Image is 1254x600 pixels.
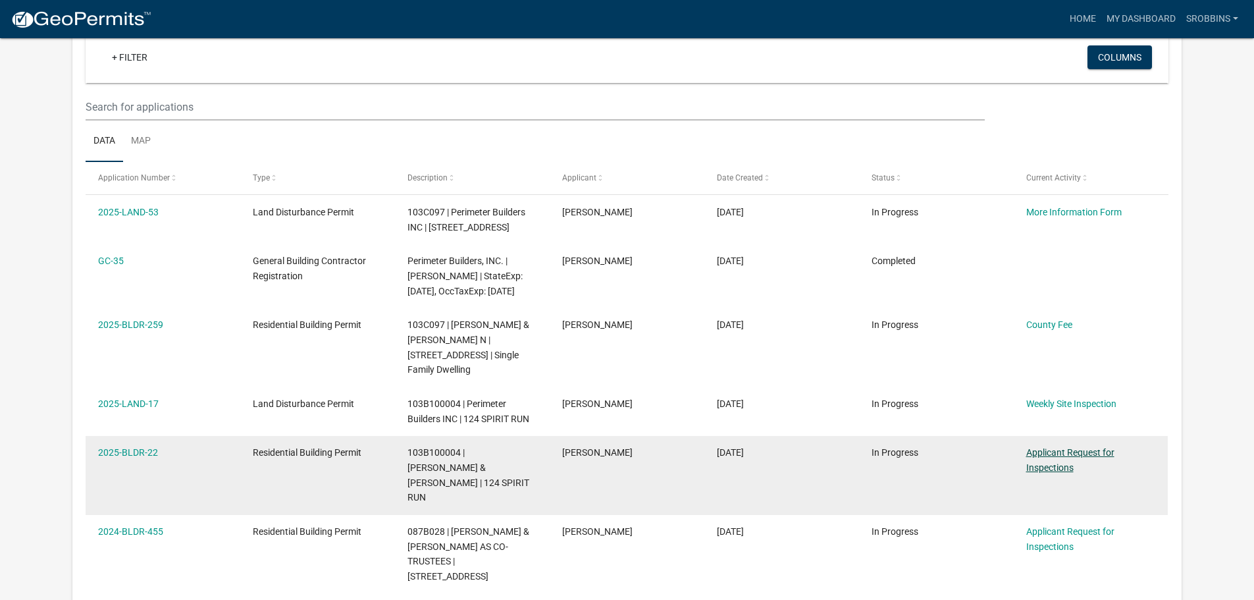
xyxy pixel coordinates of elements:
[407,319,529,375] span: 103C097 | DAVIS ERIC P & EMILY N | 123 CAPE VIEW LN | Single Family Dwelling
[86,162,240,194] datatable-header-cell: Application Number
[253,207,354,217] span: Land Disturbance Permit
[253,319,361,330] span: Residential Building Permit
[1026,173,1081,182] span: Current Activity
[98,256,124,266] a: GC-35
[562,207,633,217] span: Shane Robbins
[407,173,448,182] span: Description
[98,526,163,537] a: 2024-BLDR-455
[717,173,763,182] span: Date Created
[1026,319,1072,330] a: County Fee
[1013,162,1168,194] datatable-header-cell: Current Activity
[562,447,633,458] span: Shane Robbins
[562,319,633,330] span: Shane Robbins
[858,162,1013,194] datatable-header-cell: Status
[1087,45,1152,69] button: Columns
[98,447,158,458] a: 2025-BLDR-22
[1026,207,1122,217] a: More Information Form
[872,256,916,266] span: Completed
[562,173,596,182] span: Applicant
[253,398,354,409] span: Land Disturbance Permit
[407,447,529,503] span: 103B100004 | YOKLEY ROBERT & VICTORIA | 124 SPIRIT RUN
[1026,447,1114,473] a: Applicant Request for Inspections
[1181,7,1243,32] a: srobbins
[101,45,158,69] a: + Filter
[872,447,918,458] span: In Progress
[253,447,361,458] span: Residential Building Permit
[717,207,744,217] span: 09/05/2025
[253,526,361,537] span: Residential Building Permit
[407,398,529,424] span: 103B100004 | Perimeter Builders INC | 124 SPIRIT RUN
[86,121,123,163] a: Data
[550,162,704,194] datatable-header-cell: Applicant
[562,526,633,537] span: Shane Robbins
[717,319,744,330] span: 08/28/2025
[717,398,744,409] span: 03/25/2025
[1101,7,1181,32] a: My Dashboard
[717,526,744,537] span: 12/23/2024
[1026,398,1116,409] a: Weekly Site Inspection
[98,319,163,330] a: 2025-BLDR-259
[872,207,918,217] span: In Progress
[872,173,895,182] span: Status
[872,398,918,409] span: In Progress
[240,162,395,194] datatable-header-cell: Type
[872,526,918,537] span: In Progress
[562,398,633,409] span: Shane Robbins
[86,94,984,121] input: Search for applications
[1064,7,1101,32] a: Home
[253,256,366,281] span: General Building Contractor Registration
[717,447,744,458] span: 01/16/2025
[123,121,159,163] a: Map
[253,173,270,182] span: Type
[704,162,859,194] datatable-header-cell: Date Created
[407,526,529,582] span: 087B028 | GRIER JOHN S & JULIETTE M AS CO-TRUSTEES | 114 BUCKHORN CIR
[98,398,159,409] a: 2025-LAND-17
[1026,526,1114,552] a: Applicant Request for Inspections
[872,319,918,330] span: In Progress
[98,173,170,182] span: Application Number
[395,162,550,194] datatable-header-cell: Description
[98,207,159,217] a: 2025-LAND-53
[717,256,744,266] span: 08/28/2025
[407,256,523,296] span: Perimeter Builders, INC. | Shane Robbins | StateExp: 06/30/2026, OccTaxExp: 12/31/2025
[407,207,525,232] span: 103C097 | Perimeter Builders INC | 123 CAPE VIEW LN
[562,256,633,266] span: Shane Robbins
